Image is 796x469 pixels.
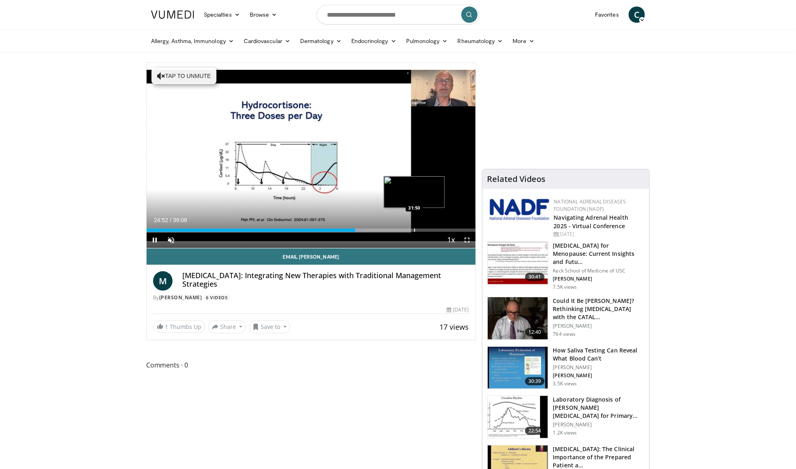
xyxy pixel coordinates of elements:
h4: Related Videos [487,174,546,184]
img: VuMedi Logo [151,11,194,19]
a: 30:39 How Saliva Testing Can Reveal What Blood Can’t [PERSON_NAME] [PERSON_NAME] 3.5K views [487,346,645,389]
a: Rheumatology [453,33,508,49]
span: 22:54 [525,427,545,435]
a: More [508,33,539,49]
div: By [153,294,469,301]
button: Playback Rate [443,232,459,248]
button: Fullscreen [459,232,476,248]
button: Pause [147,232,163,248]
a: 1 Thumbs Up [153,320,205,333]
p: [PERSON_NAME] [553,276,645,282]
div: [DATE] [447,306,469,313]
a: Navigating Adrenal Health 2025 - Virtual Conference [554,214,629,230]
a: M [153,271,173,291]
span: 17 views [440,322,469,332]
img: 63accea6-b0e0-4c2a-943b-dbf2e08e0487.150x105_q85_crop-smart_upscale.jpg [488,347,548,389]
a: Specialties [199,6,245,23]
p: [PERSON_NAME] [553,372,645,379]
h3: Laboratory Diagnosis of [PERSON_NAME][MEDICAL_DATA] for Primary Care Physicians [553,396,645,420]
a: Browse [245,6,282,23]
a: National Adrenal Diseases Foundation (NADF) [554,198,626,212]
div: Progress Bar [147,229,476,232]
a: Allergy, Asthma, Immunology [146,33,239,49]
a: Endocrinology [346,33,401,49]
a: Dermatology [295,33,346,49]
a: 12:40 Could It Be [PERSON_NAME]? Rethinking [MEDICAL_DATA] with the CATAL… [PERSON_NAME] 764 views [487,297,645,340]
a: Email [PERSON_NAME] [147,249,476,265]
a: 6 Videos [203,294,230,301]
a: 22:54 Laboratory Diagnosis of [PERSON_NAME][MEDICAL_DATA] for Primary Care Physicians [PERSON_NAM... [487,396,645,439]
div: [DATE] [554,231,643,238]
button: Save to [249,320,291,333]
span: Comments 0 [146,360,476,370]
img: 47271b8a-94f4-49c8-b914-2a3d3af03a9e.150x105_q85_crop-smart_upscale.jpg [488,242,548,284]
input: Search topics, interventions [317,5,479,24]
img: 503257c1-8dcc-4ce4-a7e4-e5a71487f99c.150x105_q85_crop-smart_upscale.jpg [488,396,548,438]
a: Pulmonology [401,33,453,49]
span: 12:40 [525,328,545,336]
button: Unmute [163,232,179,248]
p: 764 views [553,331,576,337]
button: Share [208,320,246,333]
p: 3.5K views [553,380,577,387]
a: [PERSON_NAME] [159,294,202,301]
button: Tap to unmute [151,68,216,84]
a: Cardiovascular [239,33,295,49]
img: 877b56e2-cd6c-4243-ab59-32ef85434147.png.150x105_q85_autocrop_double_scale_upscale_version-0.2.png [489,198,550,221]
video-js: Video Player [147,63,476,249]
h3: [MEDICAL_DATA] for Menopause: Current Insights and Futu… [553,242,645,266]
p: [PERSON_NAME] [553,364,645,371]
iframe: Advertisement [505,63,627,164]
h3: Could It Be [PERSON_NAME]? Rethinking [MEDICAL_DATA] with the CATAL… [553,297,645,321]
p: [PERSON_NAME] [553,323,645,329]
span: 30:39 [525,377,545,385]
p: Keck School of Medicine of USC [553,268,645,274]
p: 1.2K views [553,430,577,436]
span: 39:08 [173,217,187,223]
a: C [629,6,645,23]
p: [PERSON_NAME] [553,421,645,428]
p: 7.5K views [553,284,577,290]
h3: How Saliva Testing Can Reveal What Blood Can’t [553,346,645,363]
img: 68e4bbc4-747b-4428-afaa-caf3714c793a.150x105_q85_crop-smart_upscale.jpg [488,297,548,339]
a: Favorites [590,6,624,23]
span: 30:41 [525,273,545,281]
h4: [MEDICAL_DATA]: Integrating New Therapies with Traditional Management Strategies [182,271,469,289]
span: / [170,217,171,223]
span: 1 [165,323,168,331]
img: image.jpeg [384,176,445,208]
span: 24:52 [154,217,168,223]
a: 30:41 [MEDICAL_DATA] for Menopause: Current Insights and Futu… Keck School of Medicine of USC [PE... [487,242,645,290]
